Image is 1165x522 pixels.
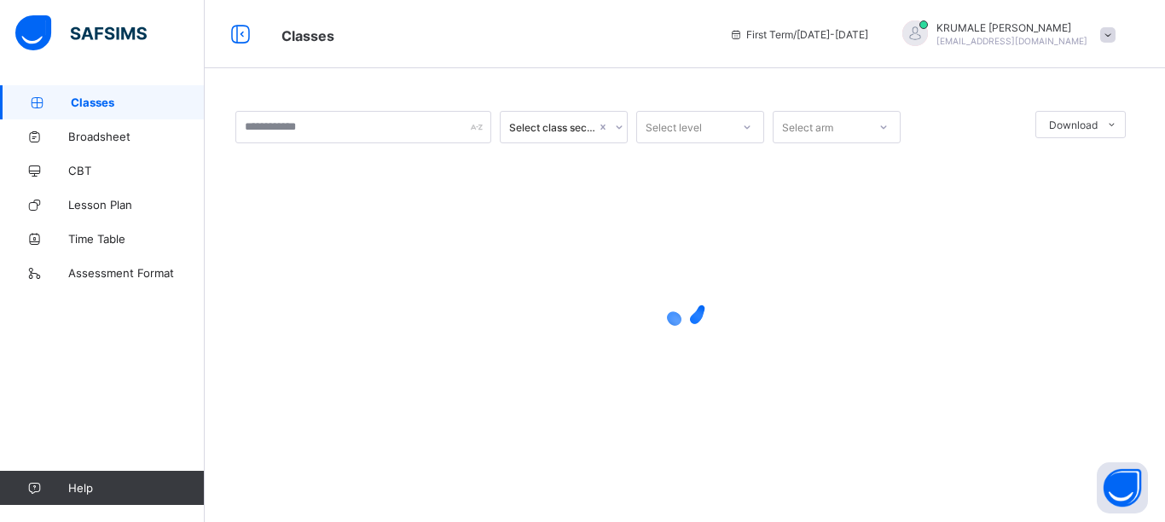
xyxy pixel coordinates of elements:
span: Classes [281,27,334,44]
div: Select arm [782,111,833,143]
div: Select class section [509,121,596,134]
span: Broadsheet [68,130,205,143]
span: Help [68,481,204,495]
span: Time Table [68,232,205,246]
span: KRUMALE [PERSON_NAME] [936,21,1087,34]
span: Lesson Plan [68,198,205,212]
img: safsims [15,15,147,51]
span: Assessment Format [68,266,205,280]
span: Classes [71,96,205,109]
div: KRUMALEFELIX [885,20,1124,49]
span: Download [1049,119,1098,131]
span: [EMAIL_ADDRESS][DOMAIN_NAME] [936,36,1087,46]
span: session/term information [729,28,868,41]
button: Open asap [1097,462,1148,513]
div: Select level [646,111,702,143]
span: CBT [68,164,205,177]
